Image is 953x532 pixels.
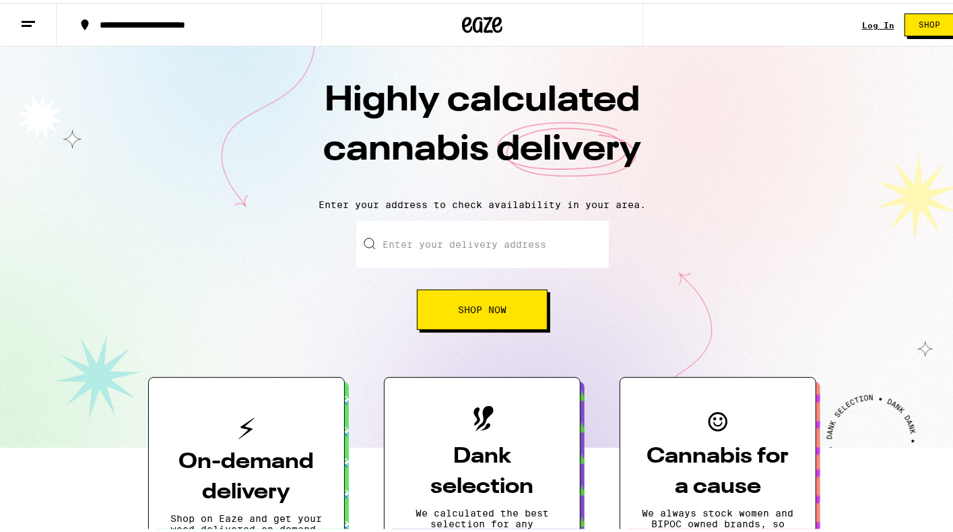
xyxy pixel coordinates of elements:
[13,196,951,207] p: Enter your address to check availability in your area.
[170,444,323,504] h3: On-demand delivery
[458,302,506,311] span: Shop Now
[417,286,548,327] button: Shop Now
[31,9,59,22] span: Help
[642,438,794,499] h3: Cannabis for a cause
[406,438,558,499] h3: Dank selection
[862,18,894,26] div: Log In
[247,73,718,185] h1: Highly calculated cannabis delivery
[919,18,940,26] span: Shop
[356,218,609,265] input: Enter your delivery address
